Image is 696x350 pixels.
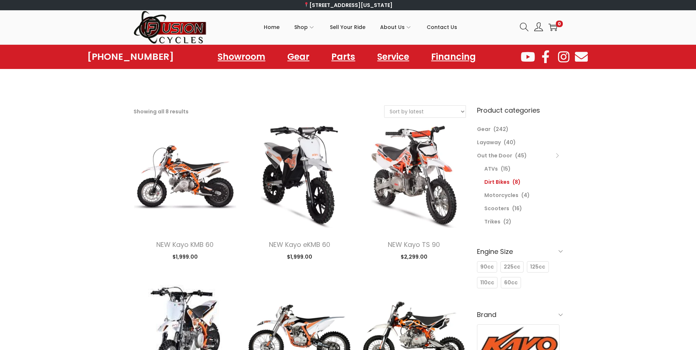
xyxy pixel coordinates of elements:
[493,125,509,133] span: (242)
[515,152,527,159] span: (45)
[380,11,412,44] a: About Us
[549,23,557,32] a: 0
[477,139,501,146] a: Layaway
[172,253,176,260] span: $
[134,106,189,117] p: Showing all 8 results
[484,192,518,199] a: Motorcycles
[134,10,207,44] img: Woostify retina logo
[504,279,518,287] span: 60cc
[269,240,330,249] a: NEW Kayo eKMB 60
[521,192,530,199] span: (4)
[530,263,545,271] span: 125cc
[156,240,214,249] a: NEW Kayo KMB 60
[477,105,563,115] h6: Product categories
[388,240,440,249] a: NEW Kayo TS 90
[503,218,511,225] span: (2)
[512,205,522,212] span: (16)
[324,48,362,65] a: Parts
[210,48,483,65] nav: Menu
[210,48,273,65] a: Showroom
[172,253,198,260] span: 1,999.00
[280,48,317,65] a: Gear
[264,18,280,36] span: Home
[87,52,174,62] a: [PHONE_NUMBER]
[477,125,491,133] a: Gear
[294,18,308,36] span: Shop
[504,139,516,146] span: (40)
[424,48,483,65] a: Financing
[513,178,521,186] span: (8)
[501,165,511,172] span: (15)
[401,253,404,260] span: $
[303,1,393,9] a: [STREET_ADDRESS][US_STATE]
[207,11,514,44] nav: Primary navigation
[370,48,416,65] a: Service
[264,11,280,44] a: Home
[484,165,498,172] a: ATVs
[330,18,365,36] span: Sell Your Ride
[385,106,466,117] select: Shop order
[480,279,494,287] span: 110cc
[484,205,509,212] a: Scooters
[427,11,457,44] a: Contact Us
[287,253,290,260] span: $
[477,152,512,159] a: Out the Door
[484,218,500,225] a: Trikes
[304,2,309,7] img: 📍
[294,11,315,44] a: Shop
[401,253,427,260] span: 2,299.00
[380,18,405,36] span: About Us
[287,253,312,260] span: 1,999.00
[504,263,520,271] span: 225cc
[480,263,494,271] span: 90cc
[330,11,365,44] a: Sell Your Ride
[484,178,510,186] a: Dirt Bikes
[477,243,563,260] h6: Engine Size
[427,18,457,36] span: Contact Us
[477,306,563,323] h6: Brand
